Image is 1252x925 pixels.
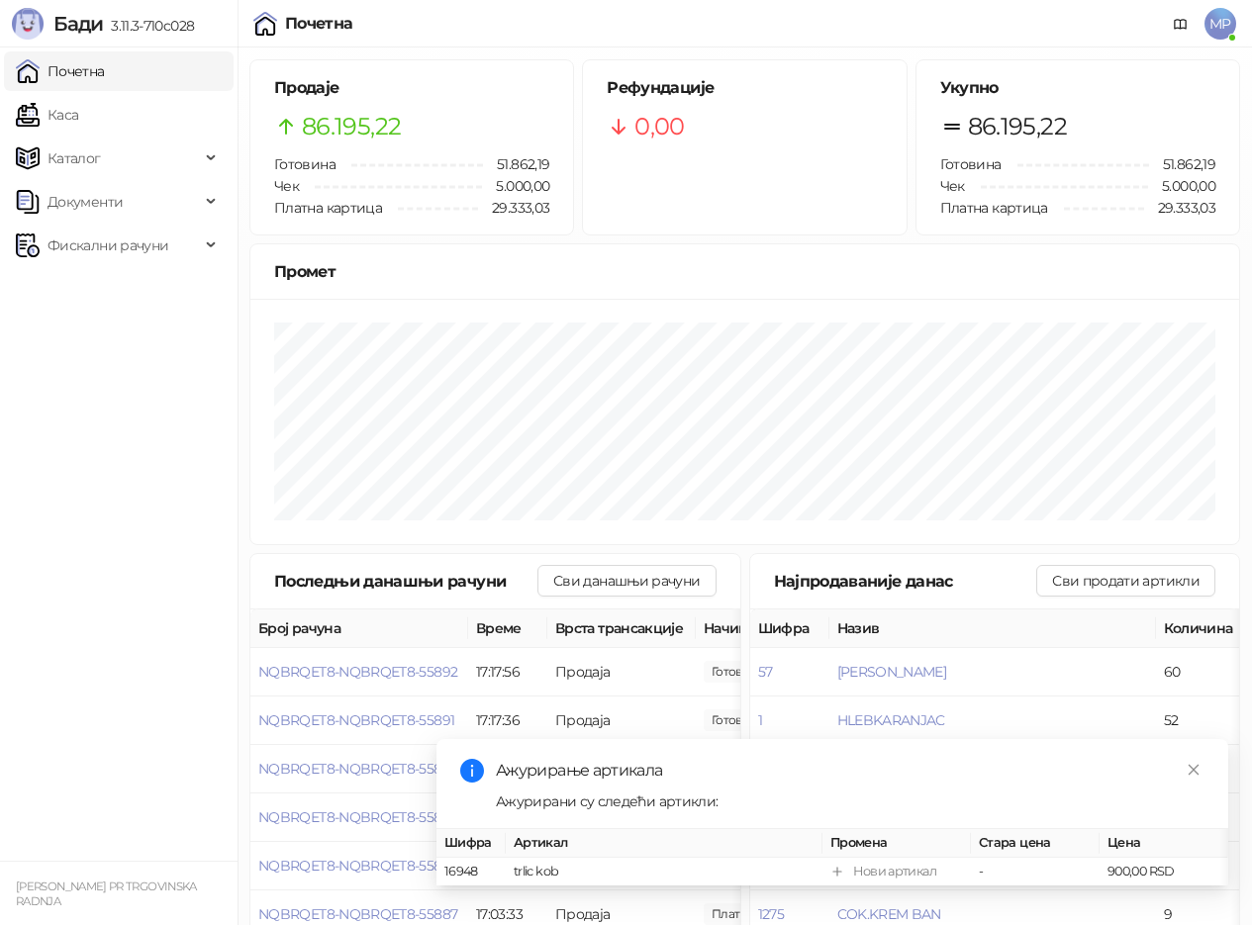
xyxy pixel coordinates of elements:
[1144,197,1215,219] span: 29.333,03
[48,182,123,222] span: Документи
[853,862,936,881] div: Нови артикал
[468,648,547,696] td: 17:17:56
[837,905,941,923] button: COK.KREM BAN
[704,661,771,683] span: 105,00
[468,696,547,745] td: 17:17:36
[971,858,1100,886] td: -
[971,829,1100,858] th: Стара цена
[704,709,771,731] span: 320,00
[1156,648,1245,696] td: 60
[829,609,1156,648] th: Назив
[274,259,1215,284] div: Промет
[12,8,44,40] img: Logo
[1149,153,1215,175] span: 51.862,19
[258,663,457,681] button: NQBRQET8-NQBRQET8-55892
[547,696,696,745] td: Продаја
[506,858,822,886] td: trlic kob
[750,609,829,648] th: Шифра
[274,177,299,195] span: Чек
[1100,858,1228,886] td: 900,00 RSD
[48,139,101,178] span: Каталог
[1156,609,1245,648] th: Количина
[274,569,537,594] div: Последњи данашњи рачуни
[758,905,784,923] button: 1275
[1036,565,1215,597] button: Сви продати артикли
[1100,829,1228,858] th: Цена
[53,12,103,36] span: Бади
[274,155,336,173] span: Готовина
[16,95,78,135] a: Каса
[258,808,458,826] button: NQBRQET8-NQBRQET8-55889
[302,108,401,145] span: 86.195,22
[482,175,549,197] span: 5.000,00
[547,648,696,696] td: Продаја
[940,199,1048,217] span: Платна картица
[968,108,1067,145] span: 86.195,22
[496,759,1204,783] div: Ажурирање артикала
[1204,8,1236,40] span: MP
[1187,763,1201,777] span: close
[258,857,458,875] button: NQBRQET8-NQBRQET8-55888
[758,711,762,729] button: 1
[478,197,549,219] span: 29.333,03
[822,829,971,858] th: Промена
[285,16,353,32] div: Почетна
[1183,759,1204,781] a: Close
[258,905,457,923] button: NQBRQET8-NQBRQET8-55887
[547,609,696,648] th: Врста трансакције
[940,76,1215,100] h5: Укупно
[940,155,1002,173] span: Готовина
[460,759,484,783] span: info-circle
[16,51,105,91] a: Почетна
[258,760,458,778] button: NQBRQET8-NQBRQET8-55890
[496,790,1204,812] div: Ажурирани су следећи артикли:
[48,226,168,265] span: Фискални рачуни
[607,76,882,100] h5: Рефундације
[758,663,773,681] button: 57
[774,569,1037,594] div: Најпродаваније данас
[258,711,454,729] button: NQBRQET8-NQBRQET8-55891
[274,199,382,217] span: Платна картица
[483,153,549,175] span: 51.862,19
[634,108,684,145] span: 0,00
[1165,8,1197,40] a: Документација
[103,17,194,35] span: 3.11.3-710c028
[837,711,945,729] button: HLEBKARANJAC
[250,609,468,648] th: Број рачуна
[704,903,810,925] span: 165,00
[537,565,716,597] button: Сви данашњи рачуни
[274,76,549,100] h5: Продаје
[940,177,965,195] span: Чек
[1148,175,1215,197] span: 5.000,00
[506,829,822,858] th: Артикал
[16,879,197,908] small: [PERSON_NAME] PR TRGOVINSKA RADNJA
[1156,696,1245,745] td: 52
[468,609,547,648] th: Време
[696,609,894,648] th: Начини плаћања
[436,829,506,858] th: Шифра
[436,858,506,886] td: 16948
[837,663,947,681] button: [PERSON_NAME]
